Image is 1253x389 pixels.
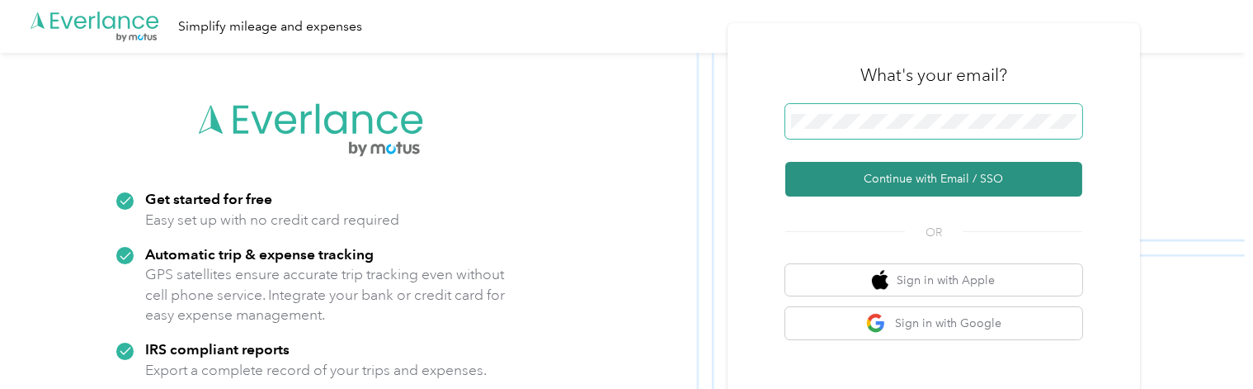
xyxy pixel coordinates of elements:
img: apple logo [872,270,888,291]
p: GPS satellites ensure accurate trip tracking even without cell phone service. Integrate your bank... [145,264,506,325]
p: Easy set up with no credit card required [145,210,399,230]
strong: Get started for free [145,190,272,207]
span: OR [905,224,963,241]
button: google logoSign in with Google [785,307,1082,339]
strong: IRS compliant reports [145,340,290,358]
strong: Automatic trip & expense tracking [145,245,374,263]
button: Continue with Email / SSO [785,162,1082,197]
h3: What's your email? [860,64,1007,87]
img: google logo [866,313,887,334]
div: Simplify mileage and expenses [178,17,362,37]
p: Export a complete record of your trips and expenses. [145,360,487,381]
button: apple logoSign in with Apple [785,264,1082,296]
